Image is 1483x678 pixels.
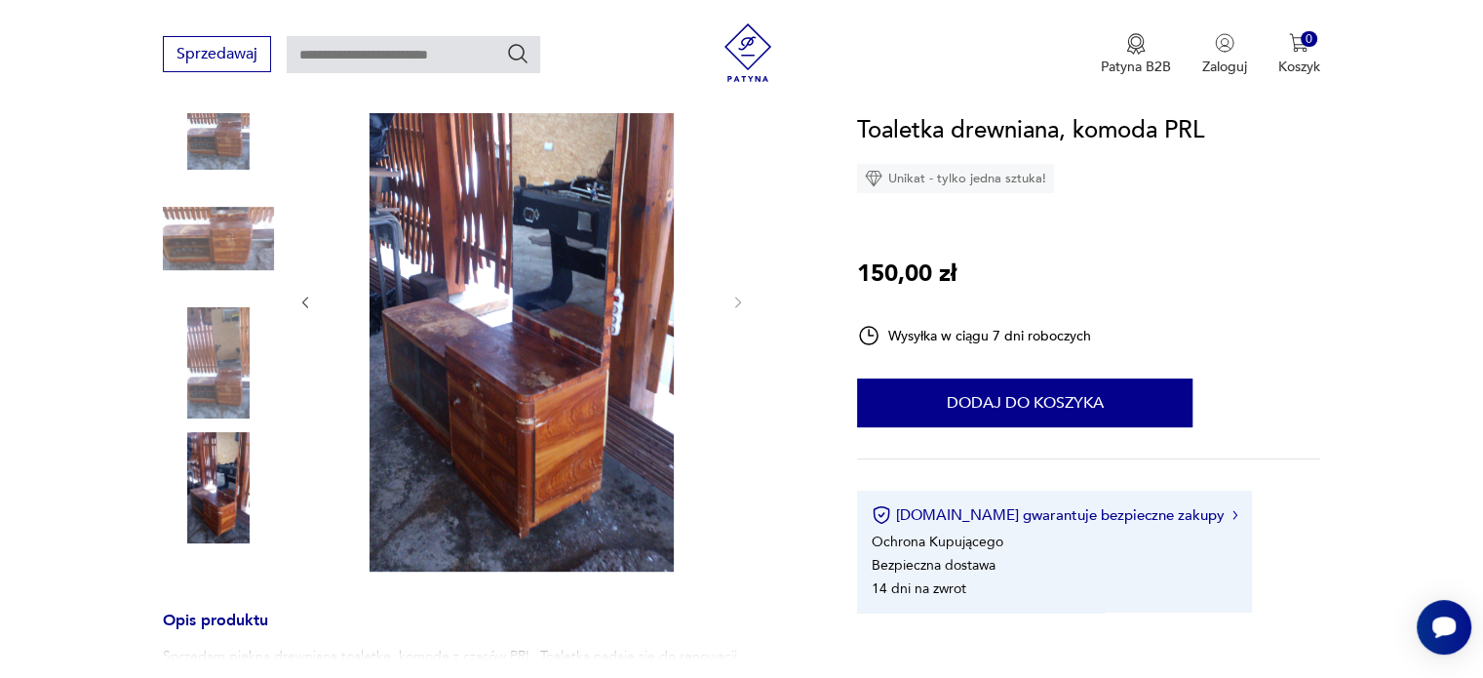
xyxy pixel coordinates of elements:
p: Koszyk [1278,58,1320,76]
p: 150,00 zł [857,256,956,293]
button: [DOMAIN_NAME] gwarantuje bezpieczne zakupy [872,505,1237,525]
li: Bezpieczna dostawa [872,556,995,575]
img: Patyna - sklep z meblami i dekoracjami vintage [719,23,777,82]
li: Ochrona Kupującego [872,533,1003,551]
img: Zdjęcie produktu Toaletka drewniana, komoda PRL [333,29,710,572]
img: Ikonka użytkownika [1215,33,1234,53]
button: Sprzedawaj [163,36,271,72]
img: Ikona strzałki w prawo [1232,510,1238,520]
img: Ikona medalu [1126,33,1146,55]
button: Dodaj do koszyka [857,379,1192,427]
img: Zdjęcie produktu Toaletka drewniana, komoda PRL [163,59,274,170]
img: Zdjęcie produktu Toaletka drewniana, komoda PRL [163,432,274,543]
h1: Toaletka drewniana, komoda PRL [857,112,1204,149]
li: 14 dni na zwrot [872,579,966,598]
button: Patyna B2B [1101,33,1171,76]
button: Zaloguj [1202,33,1247,76]
p: Patyna B2B [1101,58,1171,76]
p: Zaloguj [1202,58,1247,76]
img: Ikona certyfikatu [872,505,891,525]
h3: Opis produktu [163,615,810,647]
a: Sprzedawaj [163,49,271,62]
button: 0Koszyk [1278,33,1320,76]
iframe: Smartsupp widget button [1417,600,1471,655]
div: Wysyłka w ciągu 7 dni roboczych [857,324,1091,347]
button: Szukaj [506,42,529,65]
div: Unikat - tylko jedna sztuka! [857,164,1054,193]
a: Ikona medaluPatyna B2B [1101,33,1171,76]
img: Ikona koszyka [1289,33,1308,53]
div: 0 [1301,31,1317,48]
img: Zdjęcie produktu Toaletka drewniana, komoda PRL [163,307,274,419]
img: Zdjęcie produktu Toaletka drewniana, komoda PRL [163,183,274,295]
p: Sprzedam piękną drewnianą toaletkę, komodę z czasów PRL. Toaletka nadaje się do renowacji. [163,647,741,666]
img: Ikona diamentu [865,170,882,187]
